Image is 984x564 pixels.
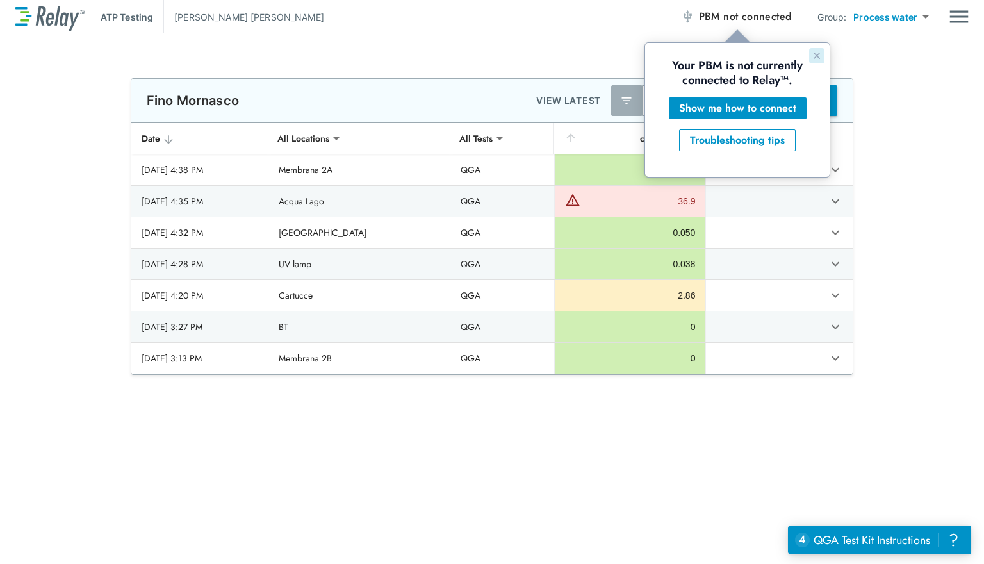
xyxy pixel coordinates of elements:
[450,154,555,185] td: QGA
[450,126,502,151] div: All Tests
[142,163,258,176] div: [DATE] 4:38 PM
[268,280,450,311] td: Cartucce
[676,4,797,29] button: PBM not connected
[788,526,971,554] iframe: Resource center
[699,8,792,26] span: PBM
[824,285,846,306] button: expand row
[174,10,324,24] p: [PERSON_NAME] [PERSON_NAME]
[268,311,450,342] td: BT
[142,258,258,270] div: [DATE] 4:28 PM
[949,4,969,29] button: Main menu
[131,123,268,154] th: Date
[142,289,258,302] div: [DATE] 4:20 PM
[450,280,555,311] td: QGA
[142,195,258,208] div: [DATE] 4:35 PM
[824,347,846,369] button: expand row
[824,316,846,338] button: expand row
[565,258,695,270] div: 0.038
[564,131,695,146] div: cATP (pg/mL)
[565,163,695,176] div: 0.18
[142,320,258,333] div: [DATE] 3:27 PM
[565,320,695,333] div: 0
[142,226,258,239] div: [DATE] 4:32 PM
[131,123,853,374] table: sticky table
[681,10,694,23] img: Offline Icon
[824,159,846,181] button: expand row
[565,192,580,208] img: Warning
[824,222,846,244] button: expand row
[268,343,450,374] td: Membrana 2B
[268,126,338,151] div: All Locations
[645,43,830,177] iframe: tooltip
[565,289,695,302] div: 2.86
[450,343,555,374] td: QGA
[450,311,555,342] td: QGA
[450,249,555,279] td: QGA
[824,253,846,275] button: expand row
[584,195,695,208] div: 36.9
[723,9,791,24] span: not connected
[536,93,601,108] p: VIEW LATEST
[101,10,153,24] p: ATP Testing
[268,154,450,185] td: Membrana 2A
[620,94,633,107] img: Latest
[565,226,695,239] div: 0.050
[147,93,239,108] p: Fino Mornasco
[949,4,969,29] img: Drawer Icon
[142,352,258,365] div: [DATE] 3:13 PM
[450,186,555,217] td: QGA
[268,217,450,248] td: [GEOGRAPHIC_DATA]
[268,249,450,279] td: UV lamp
[824,190,846,212] button: expand row
[15,3,85,31] img: LuminUltra Relay
[817,10,846,24] p: Group:
[268,186,450,217] td: Acqua Lago
[565,352,695,365] div: 0
[450,217,555,248] td: QGA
